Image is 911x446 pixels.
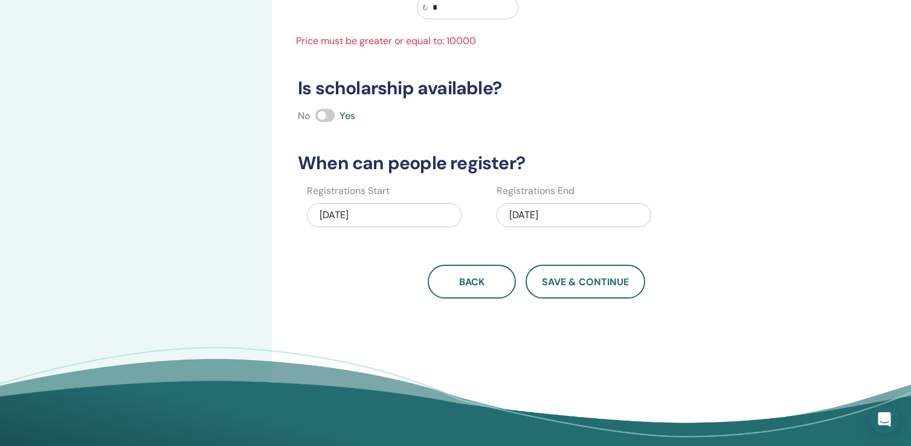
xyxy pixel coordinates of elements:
h3: Is scholarship available? [291,77,782,99]
div: [DATE] [497,203,651,227]
h3: When can people register? [291,152,782,174]
span: No [298,109,311,122]
span: Yes [340,109,355,122]
button: Back [428,265,516,299]
label: Registrations Start [307,184,390,198]
span: Back [459,276,484,288]
label: Registrations End [497,184,575,198]
button: Save & Continue [526,265,645,299]
div: Open Intercom Messenger [870,405,899,434]
div: [DATE] [307,203,462,227]
span: Save & Continue [542,276,629,288]
span: Price must be greater or equal to: 10000 [289,34,527,48]
span: ₺ [422,1,428,14]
